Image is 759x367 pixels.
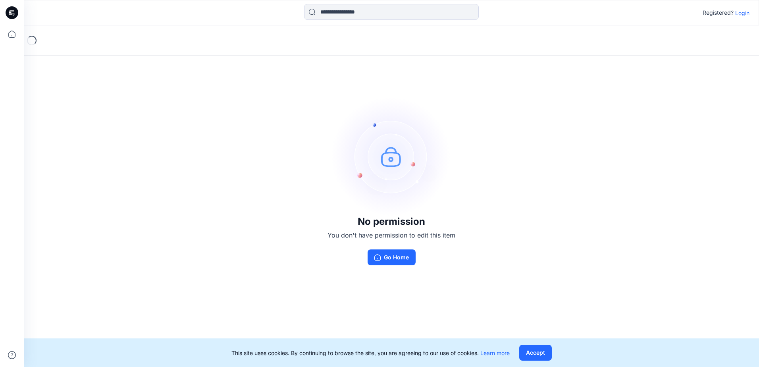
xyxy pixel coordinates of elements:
p: This site uses cookies. By continuing to browse the site, you are agreeing to our use of cookies. [231,349,510,357]
a: Learn more [480,350,510,356]
h3: No permission [327,216,455,227]
button: Go Home [368,249,416,265]
img: no-perm.svg [332,97,451,216]
p: Login [735,9,749,17]
p: You don't have permission to edit this item [327,230,455,240]
p: Registered? [703,8,734,17]
button: Accept [519,345,552,361]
